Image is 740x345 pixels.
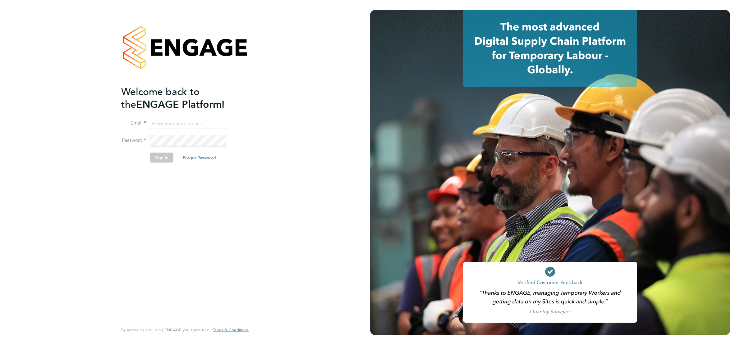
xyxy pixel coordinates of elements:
h2: ENGAGE Platform! [121,85,242,111]
span: By accessing and using ENGAGE you agree to our [121,327,249,333]
label: Password [121,137,146,144]
a: Terms & Conditions [213,328,249,333]
span: Terms & Conditions [213,327,249,333]
button: Sign In [150,153,173,163]
button: Forgot Password [178,153,221,163]
label: Email [121,120,146,126]
input: Enter your work email... [150,118,227,129]
span: Welcome back to the [121,85,200,110]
